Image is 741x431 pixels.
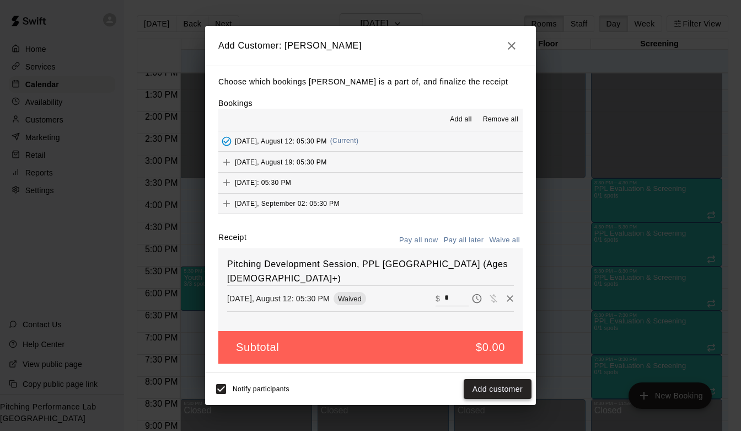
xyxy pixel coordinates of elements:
[218,99,253,108] label: Bookings
[218,157,235,166] span: Add
[436,293,440,304] p: $
[218,178,235,187] span: Add
[334,295,366,303] span: Waived
[218,152,523,172] button: Add[DATE], August 19: 05:30 PM
[218,173,523,193] button: Add[DATE]: 05:30 PM
[218,75,523,89] p: Choose which bookings [PERSON_NAME] is a part of, and finalize the receipt
[396,232,441,249] button: Pay all now
[235,137,327,145] span: [DATE], August 12: 05:30 PM
[479,111,523,129] button: Remove all
[441,232,487,249] button: Pay all later
[218,194,523,214] button: Add[DATE], September 02: 05:30 PM
[218,133,235,150] button: Added - Collect Payment
[502,290,518,307] button: Remove
[227,293,330,304] p: [DATE], August 12: 05:30 PM
[218,232,246,249] label: Receipt
[233,385,289,393] span: Notify participants
[483,114,518,125] span: Remove all
[235,158,327,166] span: [DATE], August 19: 05:30 PM
[486,232,523,249] button: Waive all
[476,340,505,355] h5: $0.00
[443,111,479,129] button: Add all
[330,137,359,145] span: (Current)
[236,340,279,355] h5: Subtotal
[218,199,235,207] span: Add
[485,294,502,303] span: Waive payment
[450,114,472,125] span: Add all
[205,26,536,66] h2: Add Customer: [PERSON_NAME]
[464,379,531,400] button: Add customer
[218,131,523,152] button: Added - Collect Payment[DATE], August 12: 05:30 PM(Current)
[469,294,485,303] span: Pay later
[235,199,340,207] span: [DATE], September 02: 05:30 PM
[227,257,514,285] h6: Pitching Development Session, PPL [GEOGRAPHIC_DATA] (Ages [DEMOGRAPHIC_DATA]+)
[235,179,291,187] span: [DATE]: 05:30 PM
